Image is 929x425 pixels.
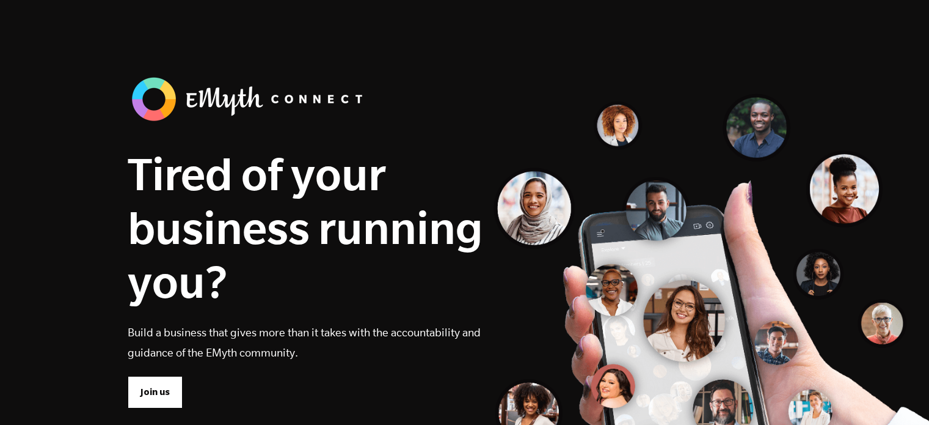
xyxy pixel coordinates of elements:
[128,73,372,125] img: banner_logo
[128,147,483,308] h1: Tired of your business running you?
[128,322,483,363] p: Build a business that gives more than it takes with the accountability and guidance of the EMyth ...
[868,366,929,425] iframe: Chat Widget
[128,376,183,408] a: Join us
[140,385,170,399] span: Join us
